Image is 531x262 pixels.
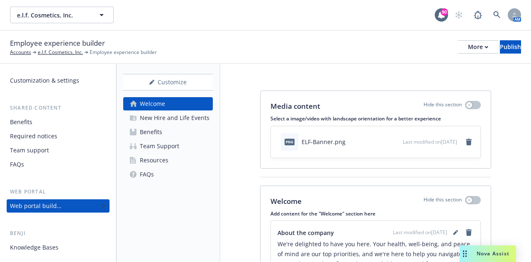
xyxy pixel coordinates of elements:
[123,111,213,125] a: New Hire and Life Events
[500,41,521,53] div: Publish
[10,7,114,23] button: e.l.f. Cosmetics, Inc.
[489,7,505,23] a: Search
[270,115,481,122] p: Select a image/video with landscape orientation for a better experience
[7,74,110,87] a: Customization & settings
[424,101,462,112] p: Hide this section
[140,97,165,110] div: Welcome
[17,11,89,20] span: e.l.f. Cosmetics, Inc.
[7,130,110,143] a: Required notices
[10,241,58,254] div: Knowledge Bases
[7,241,110,254] a: Knowledge Bases
[10,144,49,157] div: Team support
[379,137,385,146] button: download file
[10,74,79,87] div: Customization & settings
[7,199,110,213] a: Web portal builder
[123,74,213,91] button: Customize
[285,139,295,145] span: png
[302,137,346,146] div: ELF-Banner.png
[140,154,168,167] div: Resources
[10,199,61,213] div: Web portal builder
[7,229,110,238] div: Benji
[451,7,467,23] a: Start snowing
[123,125,213,139] a: Benefits
[424,196,462,207] p: Hide this section
[393,229,447,236] span: Last modified on [DATE]
[140,140,179,153] div: Team Support
[123,97,213,110] a: Welcome
[7,104,110,112] div: Shared content
[123,140,213,153] a: Team Support
[441,8,448,16] div: 90
[7,158,110,171] a: FAQs
[458,40,498,54] button: More
[468,41,488,53] div: More
[123,154,213,167] a: Resources
[10,158,24,171] div: FAQs
[464,228,474,238] a: remove
[270,196,302,207] p: Welcome
[270,210,481,217] p: Add content for the "Welcome" section here
[7,188,110,196] div: Web portal
[7,115,110,129] a: Benefits
[7,144,110,157] a: Team support
[140,125,162,139] div: Benefits
[140,111,209,125] div: New Hire and Life Events
[403,138,457,145] span: Last modified on [DATE]
[392,137,399,146] button: preview file
[460,245,516,262] button: Nova Assist
[10,130,57,143] div: Required notices
[278,228,334,237] span: About the company
[500,40,521,54] button: Publish
[38,49,83,56] a: e.l.f. Cosmetics, Inc.
[460,245,470,262] div: Drag to move
[123,168,213,181] a: FAQs
[90,49,157,56] span: Employee experience builder
[270,101,320,112] p: Media content
[10,115,32,129] div: Benefits
[451,228,460,238] a: editPencil
[10,49,31,56] a: Accounts
[140,168,154,181] div: FAQs
[10,38,105,49] span: Employee experience builder
[470,7,486,23] a: Report a Bug
[477,250,509,257] span: Nova Assist
[464,137,474,147] a: remove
